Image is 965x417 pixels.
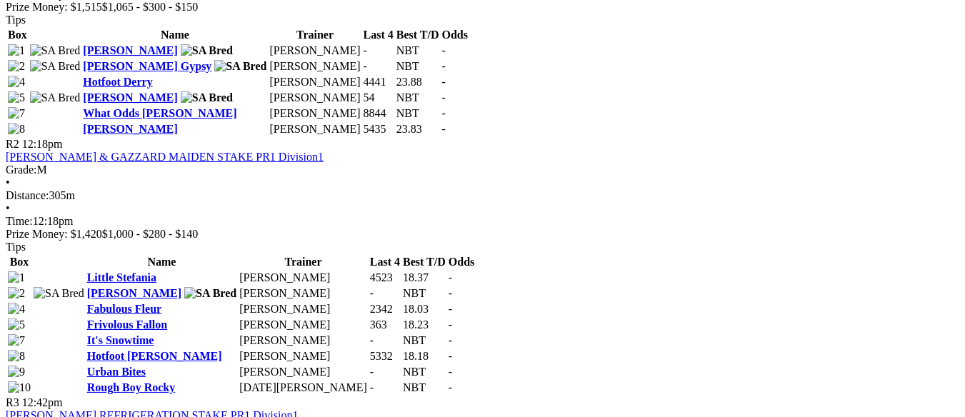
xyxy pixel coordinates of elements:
td: 4441 [363,75,394,89]
a: [PERSON_NAME] [83,91,177,104]
td: [PERSON_NAME] [239,333,368,348]
span: - [449,287,452,299]
td: 54 [363,91,394,105]
a: [PERSON_NAME] [83,44,177,56]
td: 8844 [363,106,394,121]
img: 4 [8,303,25,316]
th: Best T/D [396,28,440,42]
td: 18.23 [402,318,446,332]
td: [PERSON_NAME] [269,44,361,58]
a: It's Snowtime [87,334,154,346]
td: 18.18 [402,349,446,363]
a: Hotfoot Derry [83,76,152,88]
img: SA Bred [214,60,266,73]
th: Trainer [239,255,368,269]
a: [PERSON_NAME] & GAZZARD MAIDEN STAKE PR1 Division1 [6,151,324,163]
td: - [369,381,401,395]
th: Name [86,255,238,269]
span: • [6,202,10,214]
img: SA Bred [30,91,81,104]
td: NBT [396,44,440,58]
td: [PERSON_NAME] [269,59,361,74]
td: 23.88 [396,75,440,89]
a: Rough Boy Rocky [87,381,176,393]
span: - [442,91,446,104]
span: Time: [6,215,33,227]
span: Box [10,256,29,268]
span: Box [8,29,27,41]
td: [PERSON_NAME] [239,365,368,379]
div: 305m [6,189,959,202]
img: 8 [8,123,25,136]
img: 8 [8,350,25,363]
td: 5332 [369,349,401,363]
th: Last 4 [369,255,401,269]
img: SA Bred [34,287,84,300]
span: - [449,350,452,362]
td: NBT [402,333,446,348]
img: 10 [8,381,31,394]
span: - [449,303,452,315]
span: R3 [6,396,19,408]
img: 2 [8,60,25,73]
span: - [449,366,452,378]
img: SA Bred [181,44,233,57]
span: R2 [6,138,19,150]
span: - [442,60,446,72]
span: - [449,381,452,393]
td: [PERSON_NAME] [239,318,368,332]
img: 2 [8,287,25,300]
td: - [369,365,401,379]
img: 1 [8,44,25,57]
a: Hotfoot [PERSON_NAME] [87,350,222,362]
span: Tips [6,241,26,253]
span: - [442,123,446,135]
a: Frivolous Fallon [87,318,167,331]
img: 1 [8,271,25,284]
a: Fabulous Fleur [87,303,161,315]
td: 363 [369,318,401,332]
span: 12:18pm [22,138,63,150]
img: 7 [8,334,25,347]
img: SA Bred [30,60,81,73]
td: 4523 [369,271,401,285]
td: NBT [402,365,446,379]
div: M [6,164,959,176]
img: 9 [8,366,25,378]
a: What Odds [PERSON_NAME] [83,107,236,119]
span: - [449,318,452,331]
td: [PERSON_NAME] [269,75,361,89]
th: Name [82,28,267,42]
a: [PERSON_NAME] [83,123,177,135]
th: Last 4 [363,28,394,42]
td: 23.83 [396,122,440,136]
td: 2342 [369,302,401,316]
span: $1,065 - $300 - $150 [102,1,199,13]
a: [PERSON_NAME] [87,287,181,299]
span: • [6,176,10,189]
img: SA Bred [184,287,236,300]
td: NBT [396,106,440,121]
th: Odds [441,28,469,42]
td: [PERSON_NAME] [269,122,361,136]
th: Odds [448,255,475,269]
td: [PERSON_NAME] [239,286,368,301]
td: 5435 [363,122,394,136]
img: 5 [8,91,25,104]
span: Grade: [6,164,37,176]
img: 5 [8,318,25,331]
td: - [363,59,394,74]
a: Little Stefania [87,271,156,283]
td: [PERSON_NAME] [239,349,368,363]
span: Distance: [6,189,49,201]
td: - [369,333,401,348]
a: Urban Bites [87,366,146,378]
td: NBT [402,381,446,395]
span: - [442,107,446,119]
td: 18.03 [402,302,446,316]
span: 12:42pm [22,396,63,408]
span: - [449,334,452,346]
a: [PERSON_NAME] Gypsy [83,60,211,72]
div: Prize Money: $1,515 [6,1,959,14]
td: [PERSON_NAME] [239,271,368,285]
